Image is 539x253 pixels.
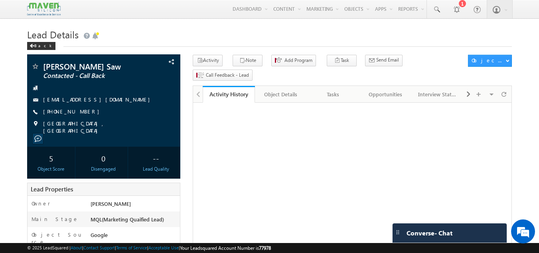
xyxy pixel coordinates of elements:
[89,215,180,227] div: MQL(Marketing Quaified Lead)
[468,55,512,67] button: Object Actions
[116,245,147,250] a: Terms of Service
[43,120,167,134] span: [GEOGRAPHIC_DATA], [GEOGRAPHIC_DATA]
[314,90,352,99] div: Tasks
[366,90,405,99] div: Opportunities
[71,245,82,250] a: About
[29,165,73,173] div: Object Score
[412,86,464,103] a: Interview Status
[259,245,271,251] span: 77978
[271,55,316,66] button: Add Program
[91,200,131,207] span: [PERSON_NAME]
[327,55,357,66] button: Task
[359,86,412,103] a: Opportunities
[29,151,73,165] div: 5
[81,165,126,173] div: Disengaged
[395,229,401,235] img: carter-drag
[32,231,83,245] label: Object Source
[43,72,138,80] span: Contacted - Call Back
[307,86,359,103] a: Tasks
[255,86,307,103] a: Object Details
[365,55,403,66] button: Send Email
[27,42,55,50] div: Back
[180,245,271,251] span: Your Leadsquared Account Number is
[134,165,178,173] div: Lead Quality
[83,245,115,250] a: Contact Support
[376,56,399,64] span: Send Email
[284,57,312,64] span: Add Program
[43,96,154,103] a: [EMAIL_ADDRESS][DOMAIN_NAME]
[418,90,457,99] div: Interview Status
[206,72,249,79] span: Call Feedback - Lead
[43,108,103,116] span: [PHONE_NUMBER]
[148,245,179,250] a: Acceptable Use
[407,229,452,237] span: Converse - Chat
[209,90,249,98] div: Activity History
[32,215,79,223] label: Main Stage
[233,55,263,66] button: Note
[32,200,50,207] label: Owner
[27,28,79,41] span: Lead Details
[31,185,73,193] span: Lead Properties
[43,62,138,70] span: [PERSON_NAME] Saw
[27,2,61,16] img: Custom Logo
[27,244,271,252] span: © 2025 LeadSquared | | | | |
[27,42,59,48] a: Back
[89,231,180,242] div: Google
[193,70,253,81] button: Call Feedback - Lead
[81,151,126,165] div: 0
[203,86,255,103] a: Activity History
[193,55,223,66] button: Activity
[261,90,300,99] div: Object Details
[472,57,505,64] div: Object Actions
[134,151,178,165] div: --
